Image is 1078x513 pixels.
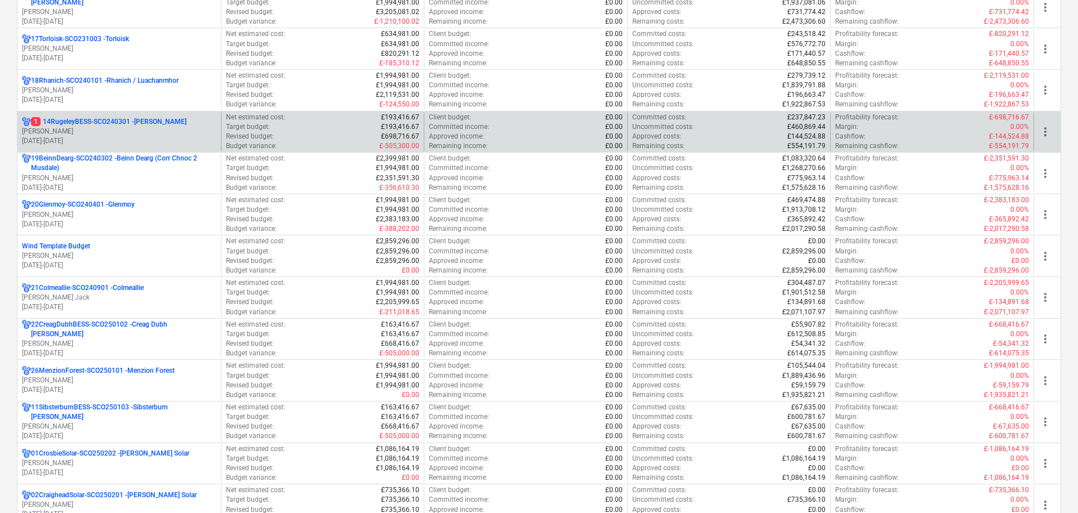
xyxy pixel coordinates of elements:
p: £-171,440.57 [989,49,1029,59]
p: Budget variance : [226,183,277,193]
p: [PERSON_NAME] [22,44,216,53]
p: £2,351,591.30 [376,173,419,183]
p: Net estimated cost : [226,154,285,163]
p: Uncommitted costs : [632,122,694,132]
div: Wind Template Budget[PERSON_NAME][DATE]-[DATE] [22,242,216,270]
p: Revised budget : [226,173,274,183]
p: [PERSON_NAME] [22,458,216,468]
p: £-505,300.00 [379,141,419,151]
p: [DATE] - [DATE] [22,431,216,441]
p: £0.00 [605,132,623,141]
p: [DATE] - [DATE] [22,385,216,395]
p: £0.00 [605,49,623,59]
p: Committed costs : [632,71,686,81]
p: Client budget : [429,278,471,288]
p: £304,487.07 [787,278,826,288]
p: 0.00% [1010,81,1029,90]
p: 0.00% [1010,247,1029,256]
p: Client budget : [429,154,471,163]
p: £731,774.42 [787,7,826,17]
span: 1 [31,117,41,126]
span: more_vert [1039,1,1052,14]
p: Remaining income : [429,224,487,234]
p: Remaining income : [429,59,487,68]
p: £-648,850.55 [989,59,1029,68]
p: £0.00 [605,237,623,246]
p: Uncommitted costs : [632,247,694,256]
p: £-185,310.12 [379,59,419,68]
p: Remaining income : [429,141,487,151]
div: Project has multi currencies enabled [22,34,31,44]
p: £237,847.23 [787,113,826,122]
p: £2,859,296.00 [782,266,826,275]
p: £0.00 [808,237,826,246]
span: more_vert [1039,208,1052,221]
p: Budget variance : [226,100,277,109]
div: 17Torloisk-SCO231003 -Torloisk[PERSON_NAME][DATE]-[DATE] [22,34,216,63]
p: [PERSON_NAME] [22,339,216,349]
p: £0.00 [808,256,826,266]
p: £1,994,981.00 [376,163,419,173]
p: Margin : [835,39,858,49]
p: 26MenzionForest-SCO250101 - Menzion Forest [31,366,175,376]
p: Cashflow : [835,132,866,141]
p: [PERSON_NAME] [22,210,216,220]
p: [PERSON_NAME] [22,251,216,261]
p: Remaining costs : [632,266,685,275]
p: £1,922,867.53 [782,100,826,109]
p: Target budget : [226,247,270,256]
div: 26MenzionForest-SCO250101 -Menzion Forest[PERSON_NAME][DATE]-[DATE] [22,366,216,395]
p: £-124,550.00 [379,100,419,109]
p: Budget variance : [226,266,277,275]
p: Margin : [835,122,858,132]
div: 21Colmeallie-SCO240901 -Colmeallie[PERSON_NAME] Jack[DATE]-[DATE] [22,283,216,312]
p: Committed income : [429,247,489,256]
p: [PERSON_NAME] [22,127,216,136]
p: [PERSON_NAME] [22,7,216,17]
p: £-820,291.12 [989,29,1029,39]
p: [PERSON_NAME] [22,376,216,385]
p: Committed income : [429,163,489,173]
p: Target budget : [226,122,270,132]
p: £-554,191.79 [989,141,1029,151]
p: Cashflow : [835,215,866,224]
p: £0.00 [605,205,623,215]
p: Approved income : [429,173,484,183]
p: £1,575,628.16 [782,183,826,193]
div: 18Rhanich-SCO240101 -Rhanich / Luachanmhor[PERSON_NAME][DATE]-[DATE] [22,76,216,105]
p: 17Torloisk-SCO231003 - Torloisk [31,34,129,44]
p: Profitability forecast : [835,71,899,81]
p: Revised budget : [226,132,274,141]
p: Approved costs : [632,215,681,224]
div: Project has multi currencies enabled [22,200,31,209]
p: [DATE] - [DATE] [22,136,216,146]
p: [PERSON_NAME] [22,173,216,183]
p: Profitability forecast : [835,113,899,122]
p: £193,416.67 [381,113,419,122]
p: [DATE] - [DATE] [22,17,216,26]
p: Net estimated cost : [226,195,285,205]
p: £0.00 [605,122,623,132]
p: £-698,716.67 [989,113,1029,122]
p: £-2,351,591.30 [984,154,1029,163]
p: Committed costs : [632,278,686,288]
p: Target budget : [226,39,270,49]
p: Remaining income : [429,17,487,26]
p: £2,859,296.00 [376,256,419,266]
p: Remaining costs : [632,183,685,193]
p: £1,994,981.00 [376,81,419,90]
p: Remaining cashflow : [835,183,899,193]
p: Remaining income : [429,100,487,109]
p: 11SibsterburnBESS-SCO250103 - Sibsterburn [PERSON_NAME] [31,403,216,422]
p: Committed costs : [632,29,686,39]
p: [DATE] - [DATE] [22,468,216,478]
p: Client budget : [429,71,471,81]
p: 20Glenmoy-SCO240401 - Glenmoy [31,200,135,209]
p: £0.00 [605,215,623,224]
p: £2,473,306.60 [782,17,826,26]
p: Cashflow : [835,173,866,183]
p: 0.00% [1010,205,1029,215]
p: Budget variance : [226,224,277,234]
p: Approved income : [429,215,484,224]
p: £171,440.57 [787,49,826,59]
